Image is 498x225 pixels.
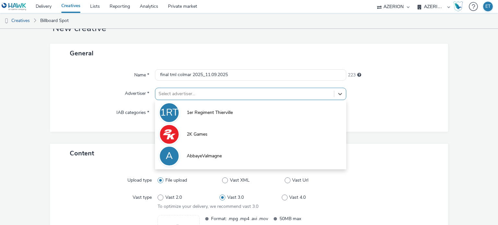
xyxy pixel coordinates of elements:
[70,49,93,58] span: General
[130,192,154,201] label: Vast type
[485,2,491,11] div: ET
[160,125,179,144] img: 2K Games
[348,72,356,78] span: 223
[132,69,152,78] label: Name *
[160,168,179,187] img: Accor
[227,194,244,201] span: Vast 3.0
[230,177,250,184] span: Vast XML
[160,104,178,122] div: 1RT
[114,107,152,116] label: IAB categories *
[166,147,173,165] div: A
[37,13,72,28] a: Billboard Spot
[155,69,346,81] input: Name
[3,18,10,24] img: dooh
[292,177,308,184] span: Vast Url
[187,131,207,138] span: 2K Games
[211,215,268,222] span: Format: .mpg .mp4 .avi .mov
[187,109,233,116] span: 1er Regiment Thierville
[453,1,466,12] a: Hawk Academy
[122,88,152,97] label: Advertiser *
[289,194,306,201] span: Vast 4.0
[453,1,463,12] img: Hawk Academy
[125,174,154,184] label: Upload type
[2,3,27,11] img: undefined Logo
[187,153,222,159] span: AbbayeValmagne
[357,72,361,78] div: Maximum 255 characters
[165,194,182,201] span: Vast 2.0
[158,203,258,209] span: To optimize your delivery, we recommend vast 3.0
[70,149,94,158] span: Content
[279,215,337,222] span: 50MB max
[165,177,187,184] span: File upload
